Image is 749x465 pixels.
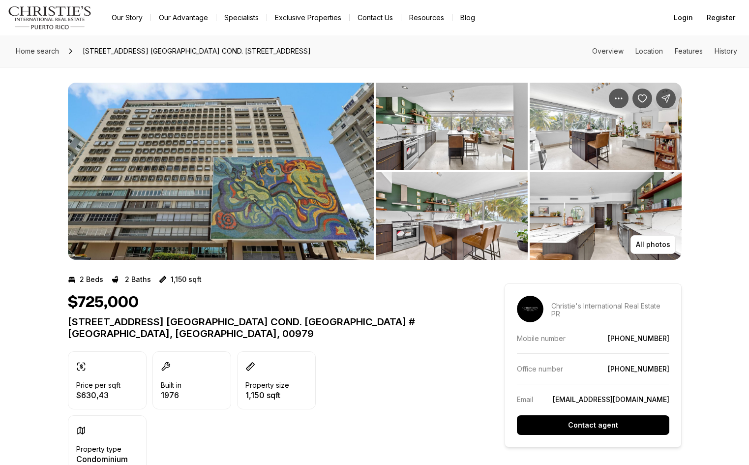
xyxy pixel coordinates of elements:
button: View image gallery [530,172,682,260]
p: Christie's International Real Estate PR [551,302,669,318]
button: Contact Us [350,11,401,25]
nav: Page section menu [592,47,737,55]
p: 2 Beds [80,276,103,283]
span: [STREET_ADDRESS] [GEOGRAPHIC_DATA] COND. [STREET_ADDRESS] [79,43,315,59]
a: [PHONE_NUMBER] [608,365,669,373]
a: Home search [12,43,63,59]
a: Blog [452,11,483,25]
p: Price per sqft [76,381,120,389]
p: 2 Baths [125,276,151,283]
span: Login [674,14,693,22]
button: View image gallery [68,83,374,260]
li: 1 of 9 [68,83,374,260]
button: View image gallery [376,172,528,260]
button: Contact agent [517,415,669,435]
p: All photos [636,241,670,248]
a: Resources [401,11,452,25]
div: Listing Photos [68,83,682,260]
p: Property size [245,381,289,389]
button: Login [668,8,699,28]
button: Property options [609,89,629,108]
a: [EMAIL_ADDRESS][DOMAIN_NAME] [553,395,669,403]
span: Register [707,14,735,22]
h1: $725,000 [68,293,139,312]
p: Built in [161,381,181,389]
a: Skip to: Location [635,47,663,55]
p: $630,43 [76,391,120,399]
a: Our Story [104,11,150,25]
a: Exclusive Properties [267,11,349,25]
p: Office number [517,365,563,373]
p: 1,150 sqft [245,391,289,399]
a: Skip to: Overview [592,47,624,55]
button: Save Property: 3307 Ave. Isla Verde COND. SURFSIDE MANSION #310 [632,89,652,108]
p: Property type [76,445,121,453]
img: logo [8,6,92,30]
a: Skip to: Features [675,47,703,55]
p: 1,150 sqft [171,276,202,283]
li: 2 of 9 [376,83,682,260]
button: View image gallery [376,83,528,170]
p: [STREET_ADDRESS] [GEOGRAPHIC_DATA] COND. [GEOGRAPHIC_DATA] #[GEOGRAPHIC_DATA], [GEOGRAPHIC_DATA],... [68,316,469,340]
span: Home search [16,47,59,55]
p: Condominium [76,455,128,463]
p: Mobile number [517,334,566,342]
p: 1976 [161,391,181,399]
p: Contact agent [568,421,618,429]
a: [PHONE_NUMBER] [608,334,669,342]
button: All photos [630,235,676,254]
a: Our Advantage [151,11,216,25]
a: Specialists [216,11,267,25]
button: Share Property: 3307 Ave. Isla Verde COND. SURFSIDE MANSION #310 [656,89,676,108]
button: View image gallery [530,83,682,170]
a: Skip to: History [715,47,737,55]
button: Register [701,8,741,28]
p: Email [517,395,533,403]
